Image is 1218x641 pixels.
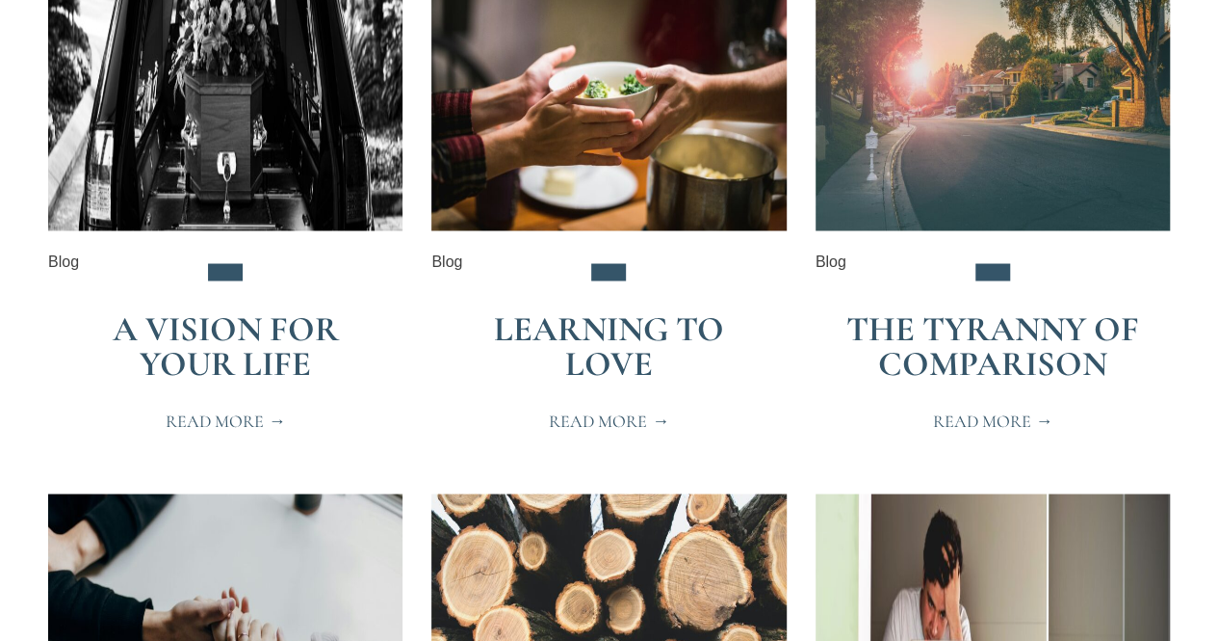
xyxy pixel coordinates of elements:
[846,307,1139,384] a: The Tyranny of Comparison
[909,400,1075,441] a: Read More
[549,412,669,429] span: Read More
[932,412,1052,429] span: Read More
[143,400,309,441] a: Read More
[166,412,286,429] span: Read More
[113,307,339,384] a: A Vision for Your Life
[526,400,692,441] a: Read More
[494,307,724,384] a: Learning to Love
